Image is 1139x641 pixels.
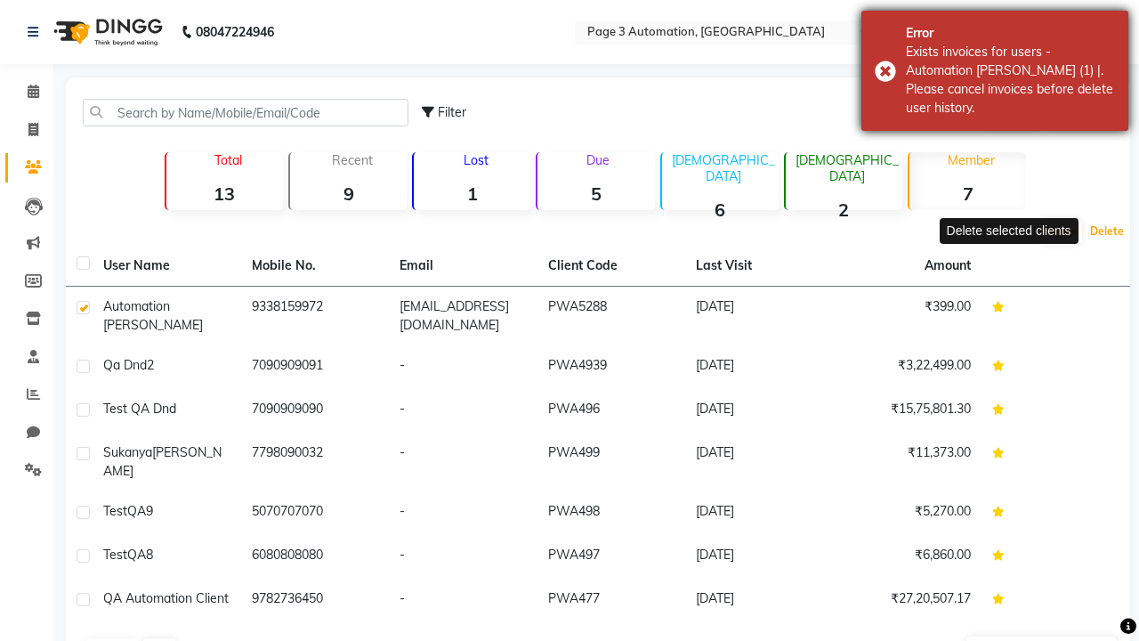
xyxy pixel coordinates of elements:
span: QA8 [127,547,153,563]
td: PWA496 [537,389,686,433]
td: ₹15,75,801.30 [834,389,982,433]
strong: 9 [290,183,407,205]
td: [DATE] [685,345,834,389]
strong: 1 [414,183,530,205]
td: ₹399.00 [834,287,982,345]
td: [DATE] [685,491,834,535]
td: PWA5288 [537,287,686,345]
td: [EMAIL_ADDRESS][DOMAIN_NAME] [389,287,537,345]
p: [DEMOGRAPHIC_DATA] [669,152,779,184]
td: PWA498 [537,491,686,535]
span: Test [103,547,127,563]
td: ₹3,22,499.00 [834,345,982,389]
span: QA Automation Client [103,590,229,606]
td: [DATE] [685,433,834,491]
td: 7090909090 [241,389,390,433]
span: Filter [438,104,466,120]
td: 5070707070 [241,491,390,535]
p: Total [174,152,283,168]
th: Last Visit [685,246,834,287]
span: Automation [PERSON_NAME] [103,298,203,333]
span: [PERSON_NAME] [103,444,222,479]
td: PWA4939 [537,345,686,389]
td: PWA499 [537,433,686,491]
th: Mobile No. [241,246,390,287]
td: PWA477 [537,579,686,622]
td: [DATE] [685,287,834,345]
td: - [389,579,537,622]
span: QA9 [127,503,153,519]
button: Delete [1086,219,1128,244]
td: - [389,491,537,535]
p: Recent [297,152,407,168]
td: [DATE] [685,579,834,622]
div: Error [906,24,1115,43]
td: 6080808080 [241,535,390,579]
td: - [389,535,537,579]
img: logo [45,7,167,57]
td: 7798090032 [241,433,390,491]
td: ₹27,20,507.17 [834,579,982,622]
strong: 5 [537,183,654,205]
td: - [389,345,537,389]
span: Test QA Dnd [103,401,176,417]
td: ₹11,373.00 [834,433,982,491]
input: Search by Name/Mobile/Email/Code [83,99,408,126]
td: ₹5,270.00 [834,491,982,535]
td: [DATE] [685,535,834,579]
th: Amount [914,246,981,286]
th: Email [389,246,537,287]
strong: 6 [662,199,779,221]
td: - [389,433,537,491]
th: User Name [93,246,241,287]
td: PWA497 [537,535,686,579]
p: Member [917,152,1026,168]
td: 7090909091 [241,345,390,389]
td: ₹6,860.00 [834,535,982,579]
td: 9782736450 [241,579,390,622]
td: 9338159972 [241,287,390,345]
p: Due [541,152,654,168]
b: 08047224946 [196,7,274,57]
p: Lost [421,152,530,168]
span: Qa Dnd2 [103,357,154,373]
th: Client Code [537,246,686,287]
td: [DATE] [685,389,834,433]
div: Delete selected clients [940,218,1078,244]
div: Exists invoices for users - Automation Lucienne (1) |. Please cancel invoices before delete user ... [906,43,1115,118]
td: - [389,389,537,433]
span: Sukanya [103,444,152,460]
strong: 2 [786,199,902,221]
strong: 13 [166,183,283,205]
strong: 7 [909,183,1026,205]
span: Test [103,503,127,519]
p: [DEMOGRAPHIC_DATA] [793,152,902,184]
